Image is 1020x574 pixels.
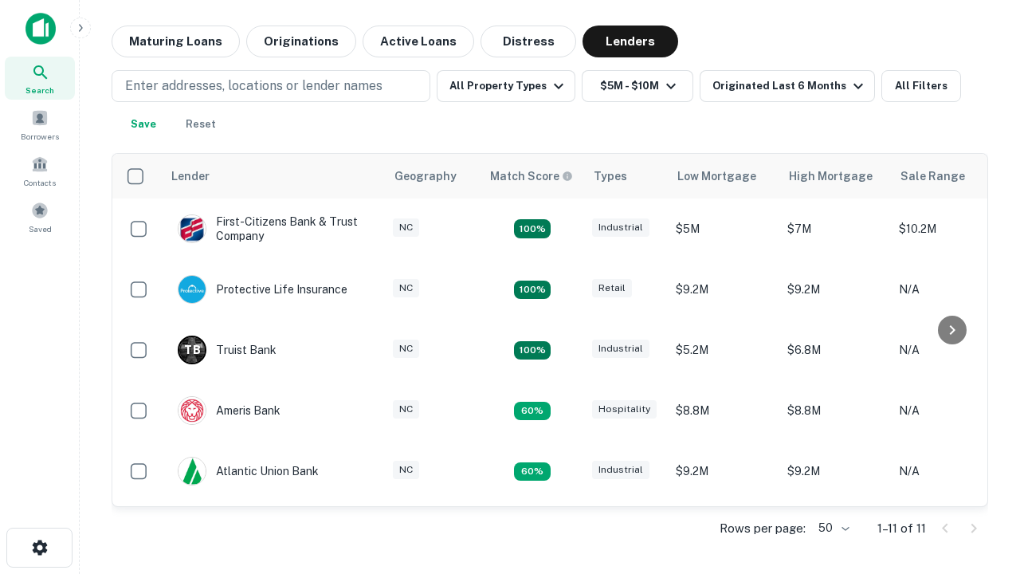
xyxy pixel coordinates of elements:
button: Maturing Loans [112,26,240,57]
th: Geography [385,154,481,199]
div: NC [393,218,419,237]
div: High Mortgage [789,167,873,186]
p: 1–11 of 11 [877,519,926,538]
div: Industrial [592,340,649,358]
div: Atlantic Union Bank [178,457,319,486]
div: Low Mortgage [677,167,756,186]
div: NC [393,340,419,358]
td: $9.2M [668,441,779,501]
th: Types [584,154,668,199]
td: $5M [668,199,779,259]
iframe: Chat Widget [940,395,1020,472]
span: Saved [29,222,52,235]
div: Matching Properties: 1, hasApolloMatch: undefined [514,402,551,421]
div: Truist Bank [178,336,277,364]
button: Enter addresses, locations or lender names [112,70,430,102]
img: capitalize-icon.png [25,13,56,45]
p: T B [184,342,200,359]
th: Capitalize uses an advanced AI algorithm to match your search with the best lender. The match sco... [481,154,584,199]
div: Industrial [592,218,649,237]
div: Protective Life Insurance [178,275,347,304]
span: Contacts [24,176,56,189]
div: Matching Properties: 2, hasApolloMatch: undefined [514,219,551,238]
div: Matching Properties: 1, hasApolloMatch: undefined [514,462,551,482]
button: Originated Last 6 Months [700,70,875,102]
button: $5M - $10M [582,70,693,102]
th: Low Mortgage [668,154,779,199]
div: NC [393,461,419,479]
td: $7M [779,199,891,259]
div: NC [393,279,419,297]
button: Active Loans [363,26,474,57]
button: Originations [246,26,356,57]
td: $8.8M [779,380,891,441]
button: Lenders [583,26,678,57]
td: $6.3M [779,501,891,562]
div: Ameris Bank [178,396,280,425]
img: picture [178,458,206,485]
a: Search [5,57,75,100]
div: Originated Last 6 Months [712,77,868,96]
div: Sale Range [900,167,965,186]
div: Capitalize uses an advanced AI algorithm to match your search with the best lender. The match sco... [490,167,573,185]
div: Retail [592,279,632,297]
img: picture [178,215,206,242]
button: Save your search to get updates of matches that match your search criteria. [118,108,169,140]
td: $6.3M [668,501,779,562]
th: Lender [162,154,385,199]
div: Matching Properties: 2, hasApolloMatch: undefined [514,281,551,300]
p: Enter addresses, locations or lender names [125,77,382,96]
button: All Property Types [437,70,575,102]
span: Search [25,84,54,96]
div: Lender [171,167,210,186]
td: $9.2M [779,259,891,320]
img: picture [178,276,206,303]
span: Borrowers [21,130,59,143]
button: Distress [481,26,576,57]
div: Geography [394,167,457,186]
p: Rows per page: [720,519,806,538]
td: $9.2M [668,259,779,320]
td: $5.2M [668,320,779,380]
div: NC [393,400,419,419]
button: Reset [175,108,226,140]
div: Matching Properties: 3, hasApolloMatch: undefined [514,341,551,360]
div: Hospitality [592,400,657,419]
img: picture [178,397,206,424]
td: $9.2M [779,441,891,501]
a: Saved [5,195,75,238]
div: Industrial [592,461,649,479]
a: Contacts [5,149,75,192]
div: 50 [812,517,852,540]
button: All Filters [881,70,961,102]
td: $6.8M [779,320,891,380]
div: First-citizens Bank & Trust Company [178,214,369,243]
td: $8.8M [668,380,779,441]
th: High Mortgage [779,154,891,199]
div: Types [594,167,627,186]
a: Borrowers [5,103,75,146]
h6: Match Score [490,167,570,185]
